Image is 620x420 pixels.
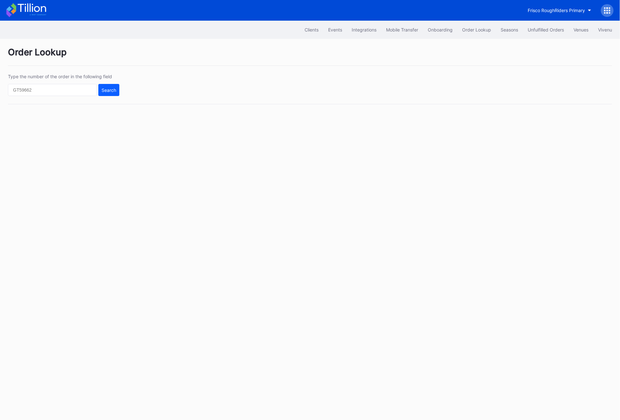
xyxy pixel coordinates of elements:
[528,27,564,32] div: Unfulfilled Orders
[523,24,569,36] button: Unfulfilled Orders
[457,24,496,36] button: Order Lookup
[501,27,518,32] div: Seasons
[593,24,617,36] button: Vivenu
[347,24,381,36] button: Integrations
[598,27,612,32] div: Vivenu
[300,24,323,36] button: Clients
[496,24,523,36] button: Seasons
[323,24,347,36] button: Events
[528,8,585,13] div: Frisco RoughRiders Primary
[328,27,342,32] div: Events
[423,24,457,36] button: Onboarding
[305,27,319,32] div: Clients
[8,74,119,79] div: Type the number of the order in the following field
[98,84,119,96] button: Search
[523,4,596,16] button: Frisco RoughRiders Primary
[428,27,453,32] div: Onboarding
[386,27,418,32] div: Mobile Transfer
[569,24,593,36] button: Venues
[462,27,491,32] div: Order Lookup
[352,27,377,32] div: Integrations
[381,24,423,36] button: Mobile Transfer
[8,47,612,66] div: Order Lookup
[102,87,116,93] div: Search
[8,84,97,96] input: GT59662
[574,27,588,32] div: Venues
